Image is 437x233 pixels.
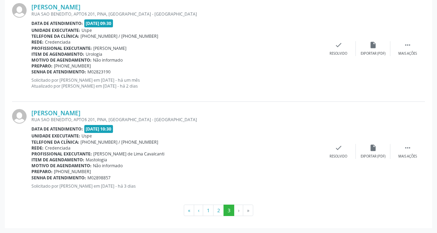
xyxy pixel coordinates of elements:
[54,63,91,69] span: [PHONE_NUMBER]
[87,69,111,75] span: M02823190
[45,39,70,45] span: Credenciada
[54,169,91,174] span: [PHONE_NUMBER]
[369,41,377,49] i: insert_drive_file
[31,20,83,26] b: Data de atendimento:
[80,139,158,145] span: [PHONE_NUMBER] / [PHONE_NUMBER]
[31,51,84,57] b: Item de agendamento:
[31,109,80,117] a: [PERSON_NAME]
[31,45,92,51] b: Profissional executante:
[93,45,126,51] span: [PERSON_NAME]
[31,3,80,11] a: [PERSON_NAME]
[31,183,321,189] p: Solicitado por [PERSON_NAME] em [DATE] - há 3 dias
[369,144,377,152] i: insert_drive_file
[31,27,80,33] b: Unidade executante:
[31,117,321,123] div: RUA SAO BENEDITO, APTO§ 201, PINA, [GEOGRAPHIC_DATA] - [GEOGRAPHIC_DATA]
[31,169,53,174] b: Preparo:
[404,144,411,152] i: 
[184,205,194,216] button: Go to first page
[213,205,224,216] button: Go to page 2
[31,145,44,151] b: Rede:
[31,151,92,157] b: Profissional executante:
[31,133,80,139] b: Unidade executante:
[86,157,107,163] span: Mastologia
[45,145,70,151] span: Credenciada
[224,205,234,216] button: Go to page 3
[31,39,44,45] b: Rede:
[31,77,321,89] p: Solicitado por [PERSON_NAME] em [DATE] - há um mês Atualizado por [PERSON_NAME] em [DATE] - há 2 ...
[330,51,347,56] div: Resolvido
[93,163,123,169] span: Não informado
[12,205,425,216] ul: Pagination
[80,33,158,39] span: [PHONE_NUMBER] / [PHONE_NUMBER]
[12,3,27,18] img: img
[31,139,79,145] b: Telefone da clínica:
[335,144,342,152] i: check
[31,126,83,132] b: Data de atendimento:
[31,163,92,169] b: Motivo de agendamento:
[31,33,79,39] b: Telefone da clínica:
[31,175,86,181] b: Senha de atendimento:
[330,154,347,159] div: Resolvido
[93,57,123,63] span: Não informado
[398,154,417,159] div: Mais ações
[404,41,411,49] i: 
[31,11,321,17] div: RUA SAO BENEDITO, APTO§ 201, PINA, [GEOGRAPHIC_DATA] - [GEOGRAPHIC_DATA]
[84,125,113,133] span: [DATE] 10:30
[31,63,53,69] b: Preparo:
[203,205,213,216] button: Go to page 1
[87,175,111,181] span: M02898857
[31,57,92,63] b: Motivo de agendamento:
[398,51,417,56] div: Mais ações
[93,151,164,157] span: [PERSON_NAME] de Lima Cavalcanti
[31,157,84,163] b: Item de agendamento:
[194,205,203,216] button: Go to previous page
[12,109,27,124] img: img
[84,19,113,27] span: [DATE] 09:30
[361,154,386,159] div: Exportar (PDF)
[82,27,92,33] span: Uspe
[361,51,386,56] div: Exportar (PDF)
[335,41,342,49] i: check
[82,133,92,139] span: Uspe
[86,51,102,57] span: Urologia
[31,69,86,75] b: Senha de atendimento:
